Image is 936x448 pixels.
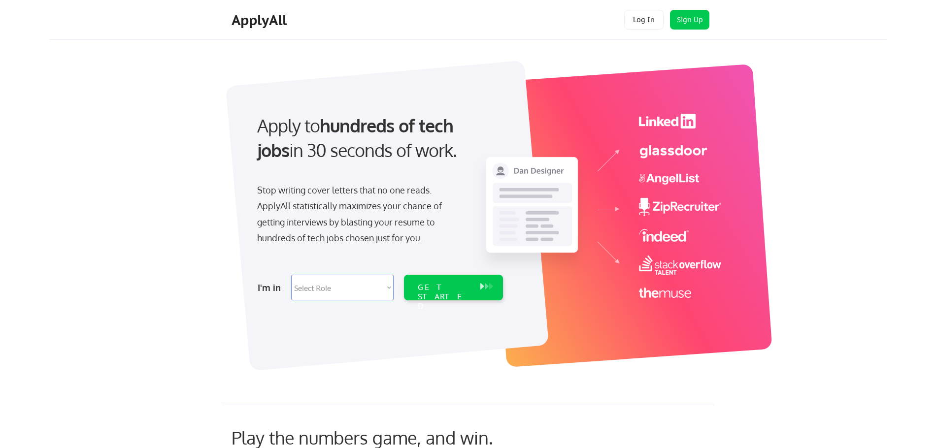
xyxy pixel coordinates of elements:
[418,283,470,311] div: GET STARTED
[624,10,664,30] button: Log In
[670,10,709,30] button: Sign Up
[257,182,460,246] div: Stop writing cover letters that no one reads. ApplyAll statistically maximizes your chance of get...
[257,113,499,163] div: Apply to in 30 seconds of work.
[232,12,290,29] div: ApplyAll
[258,280,285,295] div: I'm in
[232,427,537,448] div: Play the numbers game, and win.
[257,114,458,161] strong: hundreds of tech jobs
